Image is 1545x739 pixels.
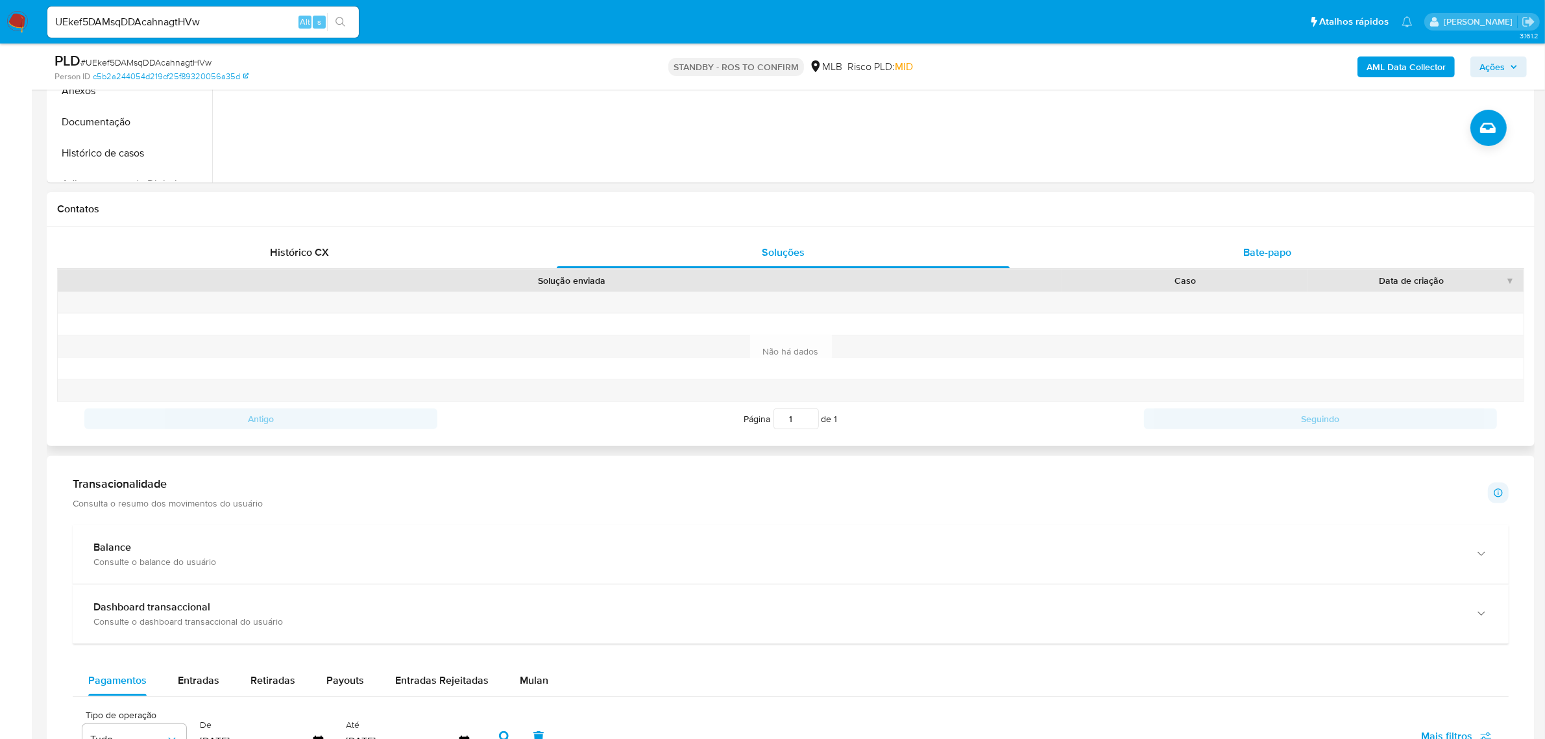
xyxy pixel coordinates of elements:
a: Notificações [1402,16,1413,27]
a: c5b2a244054d219cf25f89320056a35d [93,71,249,82]
b: Person ID [55,71,90,82]
b: PLD [55,50,80,71]
span: MID [895,59,913,74]
div: Caso [1071,274,1298,287]
span: Bate-papo [1243,245,1291,260]
div: Solução enviada [90,274,1053,287]
h1: Contatos [57,203,1524,216]
input: Pesquise usuários ou casos... [47,14,359,31]
button: Documentação [50,106,212,138]
b: AML Data Collector [1367,56,1446,77]
span: # UEkef5DAMsqDDAcahnagtHVw [80,56,212,69]
span: Alt [300,16,310,28]
button: Histórico de casos [50,138,212,169]
p: STANDBY - ROS TO CONFIRM [668,58,804,76]
span: 3.161.2 [1520,31,1539,41]
button: search-icon [327,13,354,31]
p: emerson.gomes@mercadopago.com.br [1444,16,1517,28]
span: Risco PLD: [847,60,913,74]
button: AML Data Collector [1357,56,1455,77]
span: 1 [834,412,838,425]
button: Adiantamentos de Dinheiro [50,169,212,200]
button: Ações [1470,56,1527,77]
div: MLB [809,60,842,74]
button: Antigo [84,408,437,429]
span: Ações [1479,56,1505,77]
span: Soluções [762,245,805,260]
span: Página de [744,408,838,429]
button: Anexos [50,75,212,106]
div: Data de criação [1317,274,1505,287]
span: Histórico CX [270,245,329,260]
a: Sair [1522,15,1535,29]
span: Atalhos rápidos [1319,15,1389,29]
span: s [317,16,321,28]
button: Seguindo [1144,408,1497,429]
